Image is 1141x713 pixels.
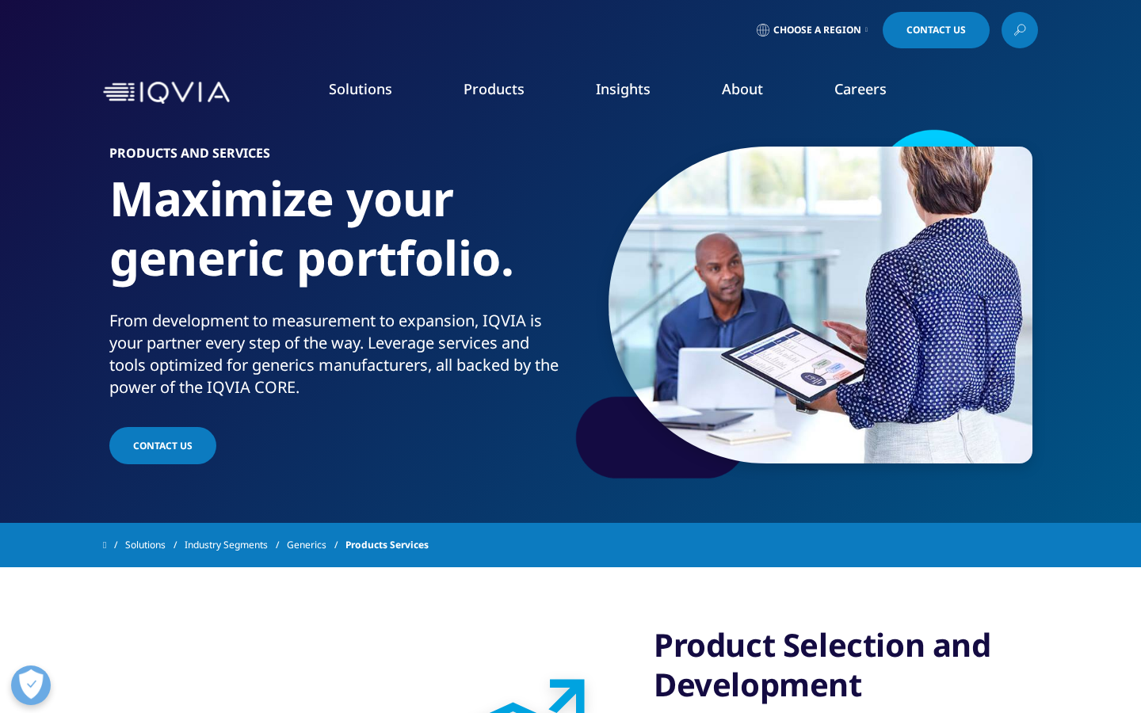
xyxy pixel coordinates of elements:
[236,55,1038,130] nav: Primary
[287,531,345,559] a: Generics
[11,665,51,705] button: 優先設定センターを開く
[109,147,565,169] h6: Products and Services
[609,147,1032,463] img: 535_custom-photo_female-holding-tablet-and-talking_600.jpg
[345,531,429,559] span: Products Services
[103,82,230,105] img: IQVIA Healthcare Information Technology and Pharma Clinical Research Company
[722,79,763,98] a: About
[773,24,861,36] span: Choose a Region
[133,439,193,452] span: Contact Us
[125,531,185,559] a: Solutions
[906,25,966,35] span: Contact Us
[109,169,565,310] h1: Maximize your generic portfolio.
[596,79,651,98] a: Insights
[109,427,216,464] a: Contact Us
[329,79,392,98] a: Solutions
[883,12,990,48] a: Contact Us
[834,79,887,98] a: Careers
[464,79,525,98] a: Products
[109,310,565,398] div: From development to measurement to expansion, IQVIA is your partner every step of the way. Levera...
[185,531,287,559] a: Industry Segments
